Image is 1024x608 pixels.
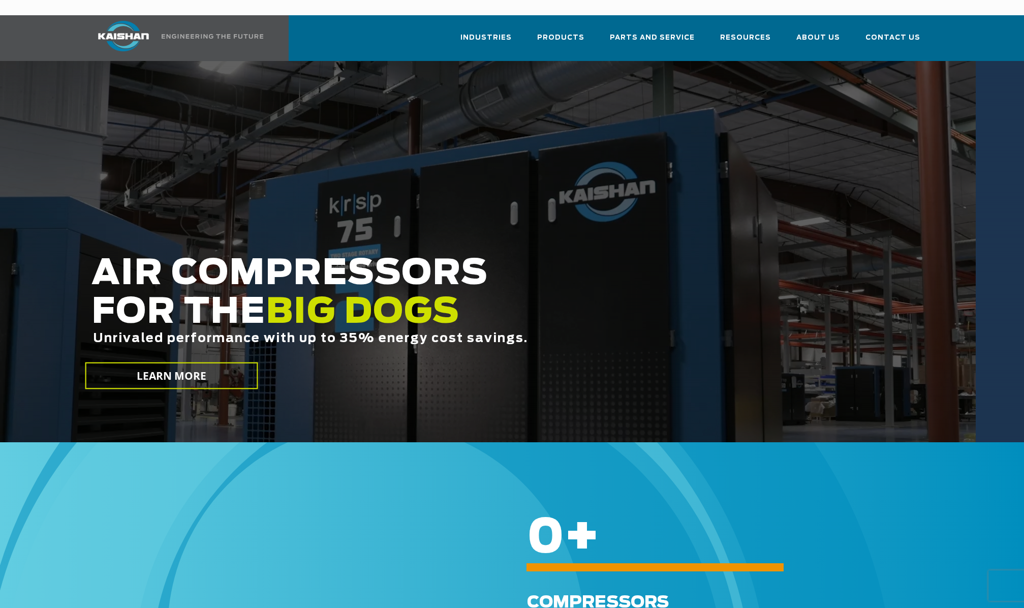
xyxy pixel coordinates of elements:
a: Resources [720,24,771,59]
a: Contact Us [865,24,920,59]
a: LEARN MORE [85,362,258,389]
a: About Us [796,24,840,59]
img: kaishan logo [85,21,162,51]
span: Parts and Service [610,32,695,44]
a: Parts and Service [610,24,695,59]
a: Kaishan USA [85,15,265,61]
a: Products [537,24,584,59]
span: Products [537,32,584,44]
a: Industries [460,24,512,59]
span: Resources [720,32,771,44]
span: Industries [460,32,512,44]
span: Contact Us [865,32,920,44]
img: Engineering the future [162,34,263,39]
span: About Us [796,32,840,44]
span: BIG DOGS [266,295,460,330]
h6: + [527,531,983,545]
span: Unrivaled performance with up to 35% energy cost savings. [93,332,528,345]
span: LEARN MORE [136,369,206,383]
h2: AIR COMPRESSORS FOR THE [91,255,791,377]
span: 0 [527,515,564,562]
